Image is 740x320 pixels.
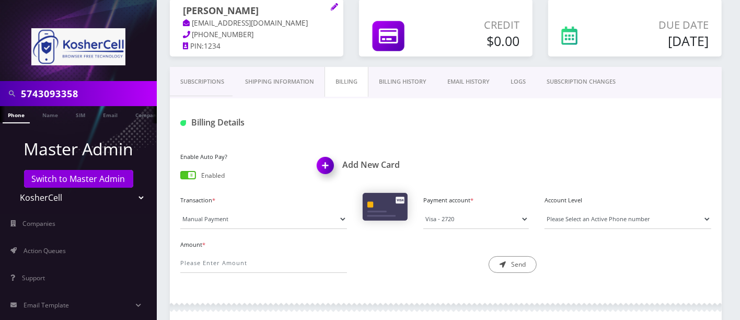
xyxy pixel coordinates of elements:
[3,106,30,123] a: Phone
[317,160,438,170] a: Add New CardAdd New Card
[545,196,711,205] label: Account Level
[24,170,133,188] a: Switch to Master Admin
[180,253,347,273] input: Please Enter Amount
[368,67,437,97] a: Billing History
[130,106,165,122] a: Company
[536,67,626,97] a: SUBSCRIPTION CHANGES
[325,67,368,97] a: Billing
[317,160,438,170] h1: Add New Card
[21,84,154,104] input: Search in Company
[183,41,204,52] a: PIN:
[98,106,123,122] a: Email
[440,17,519,33] p: Credit
[423,196,529,205] label: Payment account
[180,196,347,205] label: Transaction
[183,18,308,29] a: [EMAIL_ADDRESS][DOMAIN_NAME]
[204,41,221,51] span: 1234
[180,153,302,162] label: Enable Auto Pay?
[37,106,63,122] a: Name
[235,67,325,97] a: Shipping Information
[24,301,69,310] span: Email Template
[23,219,56,228] span: Companies
[22,273,45,282] span: Support
[437,67,500,97] a: EMAIL HISTORY
[180,241,347,249] label: Amount
[500,67,536,97] a: LOGS
[312,154,343,185] img: Add New Card
[363,193,408,221] img: Cards
[31,28,125,65] img: KosherCell
[201,171,225,180] p: Enabled
[71,106,90,122] a: SIM
[180,120,186,126] img: Billing Details
[183,5,330,18] h1: [PERSON_NAME]
[616,17,709,33] p: Due Date
[170,67,235,97] a: Subscriptions
[180,118,347,128] h1: Billing Details
[489,256,537,273] button: Send
[192,30,254,39] span: [PHONE_NUMBER]
[616,33,709,49] h5: [DATE]
[24,246,66,255] span: Action Queues
[440,33,519,49] h5: $0.00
